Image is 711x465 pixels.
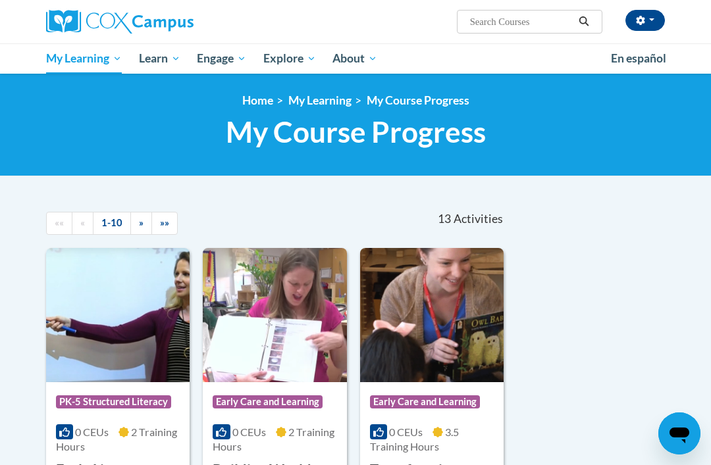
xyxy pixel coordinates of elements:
[197,51,246,66] span: Engage
[226,114,486,149] span: My Course Progress
[46,10,194,34] img: Cox Campus
[46,248,190,382] img: Course Logo
[130,43,189,74] a: Learn
[46,212,72,235] a: Begining
[469,14,574,30] input: Search Courses
[56,426,177,453] span: 2 Training Hours
[75,426,109,438] span: 0 CEUs
[625,10,665,31] button: Account Settings
[255,43,325,74] a: Explore
[72,212,93,235] a: Previous
[325,43,386,74] a: About
[139,51,180,66] span: Learn
[80,217,85,228] span: «
[203,248,346,382] img: Course Logo
[56,395,171,408] span: PK-5 Structured Literacy
[93,212,131,235] a: 1-10
[160,217,169,228] span: »»
[38,43,130,74] a: My Learning
[332,51,377,66] span: About
[213,395,323,408] span: Early Care and Learning
[36,43,675,74] div: Main menu
[151,212,178,235] a: End
[46,51,122,66] span: My Learning
[213,426,334,453] span: 2 Training Hours
[367,93,469,107] a: My Course Progress
[454,212,503,226] span: Activities
[602,45,675,72] a: En español
[130,212,152,235] a: Next
[232,426,266,438] span: 0 CEUs
[574,14,594,30] button: Search
[389,426,423,438] span: 0 CEUs
[188,43,255,74] a: Engage
[658,412,700,454] iframe: Button to launch messaging window
[55,217,64,228] span: ««
[370,395,480,408] span: Early Care and Learning
[360,248,504,382] img: Course Logo
[263,51,316,66] span: Explore
[139,217,144,228] span: »
[288,93,352,107] a: My Learning
[242,93,273,107] a: Home
[438,212,451,226] span: 13
[370,426,459,453] span: 3.5 Training Hours
[611,51,666,65] span: En español
[46,10,239,34] a: Cox Campus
